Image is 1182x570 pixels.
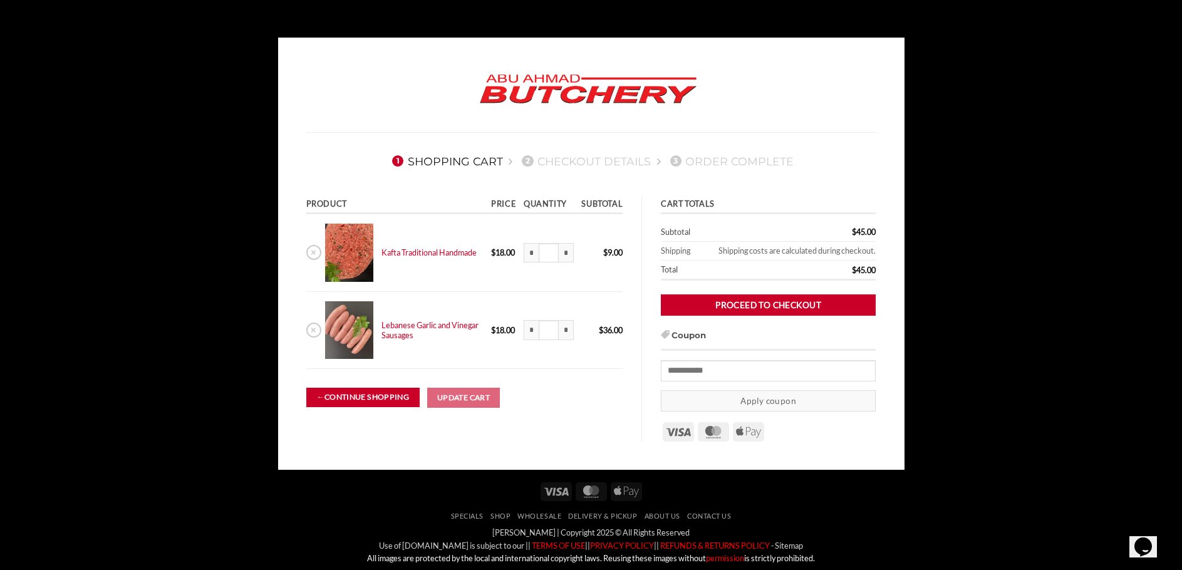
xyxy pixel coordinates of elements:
[590,541,654,551] a: PRIVACY POLICY
[852,265,876,275] bdi: 45.00
[524,243,539,263] input: Reduce quantity of Kafta Traditional Handmade
[1129,520,1169,557] iframe: chat widget
[599,325,603,335] span: $
[645,512,680,520] a: About Us
[491,247,515,257] bdi: 18.00
[531,541,585,551] a: TERMS OF USE
[539,480,644,501] div: Payment icons
[491,325,515,335] bdi: 18.00
[518,155,651,168] a: 2Checkout details
[469,66,707,113] img: Abu Ahmad Butchery
[388,155,503,168] a: 1Shopping Cart
[532,541,585,551] font: TERMS OF USE
[771,541,774,551] a: -
[661,390,876,412] button: Apply coupon
[539,320,559,340] input: Product quantity
[517,512,561,520] a: Wholesale
[451,512,484,520] a: Specials
[603,247,623,257] bdi: 9.00
[306,196,487,214] th: Product
[661,294,876,316] a: Proceed to checkout
[427,388,500,408] button: Update cart
[306,245,321,260] a: Remove Kafta Traditional Handmade from cart
[578,196,623,214] th: Subtotal
[852,227,856,237] span: $
[487,196,520,214] th: Price
[490,512,511,520] a: SHOP
[559,320,574,340] input: Increase quantity of Lebanese Garlic and Vinegar Sausages
[392,155,403,167] span: 1
[698,242,876,261] td: Shipping costs are calculated during checkout.
[661,420,766,442] div: Payment icons
[661,223,778,242] th: Subtotal
[381,320,479,340] a: Lebanese Garlic and Vinegar Sausages
[522,155,533,167] span: 2
[491,325,495,335] span: $
[520,196,578,214] th: Quantity
[316,391,324,403] span: ←
[659,541,770,551] a: REFUNDS & RETURNS POLICY
[852,265,856,275] span: $
[599,325,623,335] bdi: 36.00
[288,552,895,564] p: All images are protected by the local and international copyright laws. Reusing these images with...
[603,247,608,257] span: $
[491,247,495,257] span: $
[539,243,559,263] input: Product quantity
[661,261,778,281] th: Total
[687,512,731,520] a: Contact Us
[306,388,420,407] a: Continue shopping
[661,329,876,351] h3: Coupon
[559,243,574,263] input: Increase quantity of Kafta Traditional Handmade
[706,553,744,563] a: permission
[381,247,477,257] a: Kafta Traditional Handmade
[306,323,321,338] a: Remove Lebanese Garlic and Vinegar Sausages from cart
[661,196,876,214] th: Cart totals
[660,541,770,551] font: REFUNDS & RETURNS POLICY
[568,512,637,520] a: Delivery & Pickup
[306,145,876,177] nav: Checkout steps
[661,242,698,261] th: Shipping
[325,301,373,360] img: Cart
[852,227,876,237] bdi: 45.00
[775,541,803,551] a: Sitemap
[325,224,373,282] img: Cart
[524,320,539,340] input: Reduce quantity of Lebanese Garlic and Vinegar Sausages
